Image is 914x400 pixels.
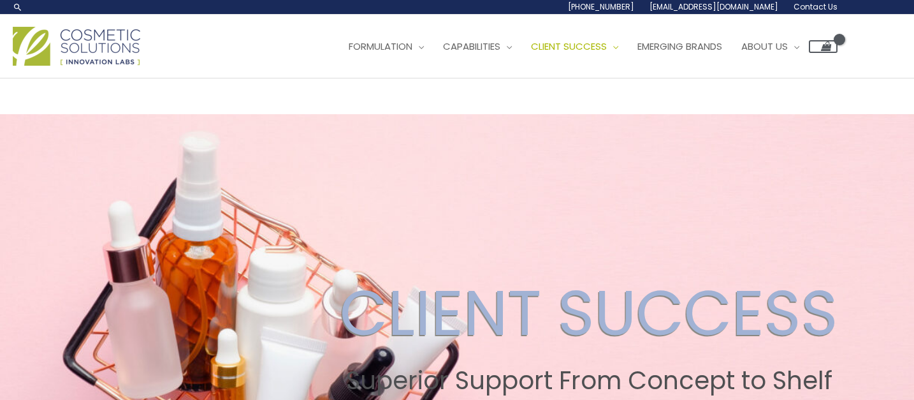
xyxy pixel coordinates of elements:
[13,2,23,12] a: Search icon link
[340,276,838,351] h2: CLIENT SUCCESS
[443,40,500,53] span: Capabilities
[521,27,628,66] a: Client Success
[13,27,140,66] img: Cosmetic Solutions Logo
[732,27,809,66] a: About Us
[741,40,788,53] span: About Us
[794,1,838,12] span: Contact Us
[531,40,607,53] span: Client Success
[340,366,838,396] h2: Superior Support From Concept to Shelf
[568,1,634,12] span: [PHONE_NUMBER]
[637,40,722,53] span: Emerging Brands
[349,40,412,53] span: Formulation
[339,27,433,66] a: Formulation
[628,27,732,66] a: Emerging Brands
[433,27,521,66] a: Capabilities
[330,27,838,66] nav: Site Navigation
[809,40,838,53] a: View Shopping Cart, empty
[649,1,778,12] span: [EMAIL_ADDRESS][DOMAIN_NAME]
